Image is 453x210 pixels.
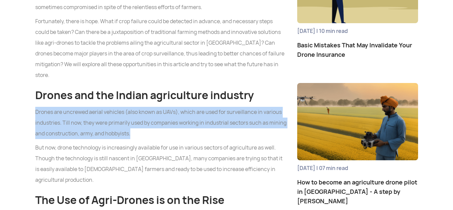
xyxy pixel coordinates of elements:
[297,41,418,59] h3: Basic Mistakes That May Invalidate Your Drone Insurance
[297,178,418,206] h3: How to become an agriculture drone pilot in [GEOGRAPHIC_DATA] - A step by [PERSON_NAME]
[35,87,287,103] h2: Drones and the Indian agriculture industry
[297,29,418,34] span: [DATE] | 10 min read
[297,83,418,206] a: FHow to become an agriculture drone pilot in India - A step by step guide[DATE] | 07 min readHow ...
[35,107,287,139] p: Drones are uncrewed aerial vehicles (also known as UAVs), which are used for surveillance in vari...
[297,166,418,171] span: [DATE] | 07 min read
[35,16,287,81] p: Fortunately, there is hope. What if crop failure could be detected in advance, and necessary step...
[35,142,287,185] p: But now, drone technology is increasingly available for use in various sectors of agriculture as ...
[297,83,418,160] img: FHow to become an agriculture drone pilot in India - A step by step guide
[35,192,287,208] h2: The Use of Agri-Drones is on the Rise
